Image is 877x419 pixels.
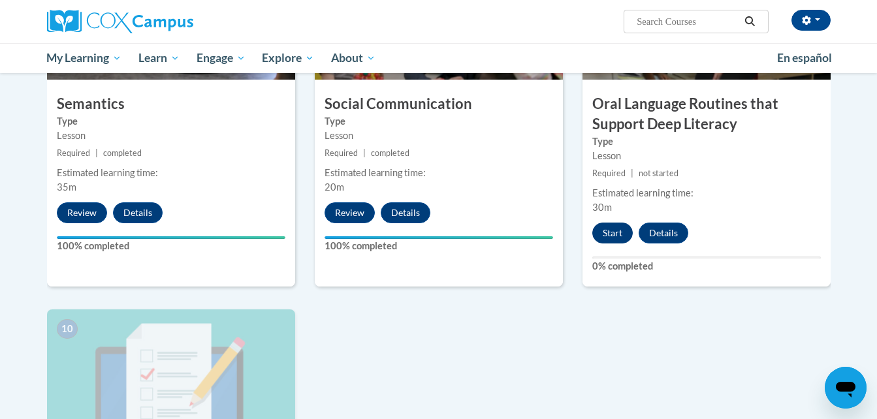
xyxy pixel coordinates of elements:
[323,43,384,73] a: About
[57,166,285,180] div: Estimated learning time:
[769,44,840,72] a: En español
[592,168,626,178] span: Required
[325,181,344,193] span: 20m
[639,223,688,243] button: Details
[777,51,832,65] span: En español
[635,14,740,29] input: Search Courses
[47,10,295,33] a: Cox Campus
[582,94,831,134] h3: Oral Language Routines that Support Deep Literacy
[325,236,553,239] div: Your progress
[315,94,563,114] h3: Social Communication
[46,50,121,66] span: My Learning
[113,202,163,223] button: Details
[325,148,358,158] span: Required
[740,14,759,29] button: Search
[47,10,193,33] img: Cox Campus
[57,202,107,223] button: Review
[27,43,850,73] div: Main menu
[631,168,633,178] span: |
[791,10,831,31] button: Account Settings
[381,202,430,223] button: Details
[639,168,678,178] span: not started
[188,43,254,73] a: Engage
[592,186,821,200] div: Estimated learning time:
[95,148,98,158] span: |
[253,43,323,73] a: Explore
[138,50,180,66] span: Learn
[592,223,633,243] button: Start
[47,94,295,114] h3: Semantics
[325,202,375,223] button: Review
[197,50,246,66] span: Engage
[325,239,553,253] label: 100% completed
[363,148,366,158] span: |
[371,148,409,158] span: completed
[262,50,314,66] span: Explore
[592,259,821,273] label: 0% completed
[331,50,375,66] span: About
[57,319,78,339] span: 10
[130,43,188,73] a: Learn
[592,202,612,213] span: 30m
[592,134,821,149] label: Type
[325,114,553,129] label: Type
[39,43,131,73] a: My Learning
[57,129,285,143] div: Lesson
[103,148,142,158] span: completed
[325,129,553,143] div: Lesson
[57,148,90,158] span: Required
[592,149,821,163] div: Lesson
[57,236,285,239] div: Your progress
[825,367,867,409] iframe: Button to launch messaging window
[57,181,76,193] span: 35m
[57,114,285,129] label: Type
[57,239,285,253] label: 100% completed
[325,166,553,180] div: Estimated learning time:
